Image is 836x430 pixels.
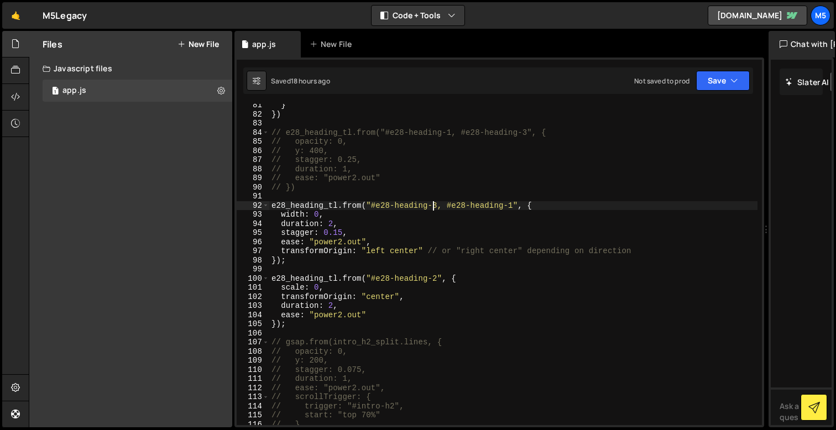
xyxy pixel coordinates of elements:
div: 99 [237,265,269,274]
button: Save [696,71,750,91]
a: [DOMAIN_NAME] [708,6,807,25]
div: 114 [237,402,269,411]
div: Javascript files [29,57,232,80]
div: 91 [237,192,269,201]
div: 116 [237,420,269,429]
span: 1 [52,87,59,96]
div: 98 [237,256,269,265]
div: app.js [62,86,86,96]
div: 82 [237,110,269,119]
div: 92 [237,201,269,211]
div: 81 [237,101,269,110]
div: 107 [237,338,269,347]
div: 96 [237,238,269,247]
div: 94 [237,219,269,229]
div: 102 [237,292,269,302]
div: 104 [237,311,269,320]
div: Saved [271,76,330,86]
div: New File [310,39,356,50]
div: Chat with [PERSON_NAME] [769,31,835,57]
div: 88 [237,165,269,174]
div: 85 [237,137,269,146]
div: M5Legacy [43,9,87,22]
div: 17055/46915.js [43,80,232,102]
div: app.js [252,39,276,50]
a: M5 [811,6,830,25]
div: 95 [237,228,269,238]
div: 115 [237,411,269,420]
div: 89 [237,174,269,183]
button: New File [177,40,219,49]
div: 101 [237,283,269,292]
div: 113 [237,392,269,402]
div: 111 [237,374,269,384]
h2: Files [43,38,62,50]
div: 108 [237,347,269,356]
a: 🤙 [2,2,29,29]
div: 105 [237,319,269,329]
div: 93 [237,210,269,219]
div: 18 hours ago [291,76,330,86]
h2: Slater AI [785,77,829,87]
div: 84 [237,128,269,138]
div: 103 [237,301,269,311]
div: 112 [237,384,269,393]
div: Not saved to prod [634,76,689,86]
div: 87 [237,155,269,165]
div: 90 [237,183,269,192]
div: 110 [237,365,269,375]
div: 100 [237,274,269,284]
button: Code + Tools [372,6,464,25]
div: 109 [237,356,269,365]
div: 86 [237,146,269,156]
div: 106 [237,329,269,338]
div: 97 [237,247,269,256]
div: 83 [237,119,269,128]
